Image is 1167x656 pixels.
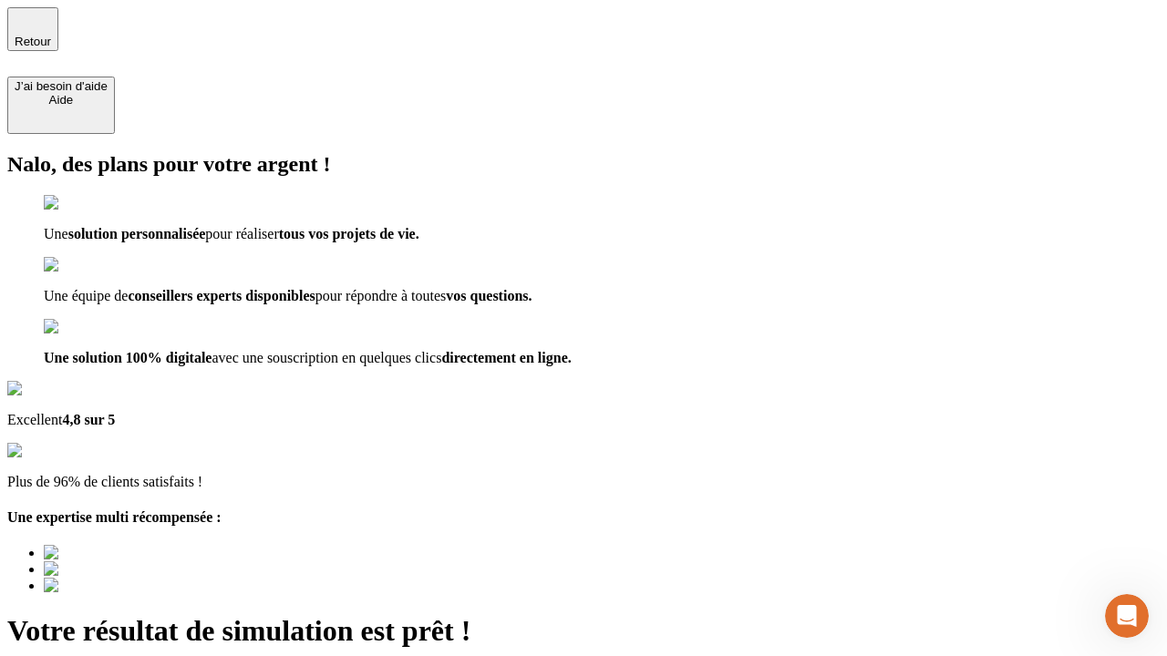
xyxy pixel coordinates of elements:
[44,578,212,594] img: Best savings advice award
[7,152,1160,177] h2: Nalo, des plans pour votre argent !
[7,443,98,459] img: reviews stars
[44,561,212,578] img: Best savings advice award
[44,545,212,561] img: Best savings advice award
[68,226,206,241] span: solution personnalisée
[7,614,1160,648] h1: Votre résultat de simulation est prêt !
[205,226,278,241] span: pour réaliser
[7,412,62,427] span: Excellent
[44,195,122,211] img: checkmark
[7,7,58,51] button: Retour
[44,226,68,241] span: Une
[15,79,108,93] div: J’ai besoin d'aide
[44,288,128,303] span: Une équipe de
[15,35,51,48] span: Retour
[128,288,315,303] span: conseillers experts disponibles
[44,257,122,273] img: checkmark
[7,381,113,397] img: Google Review
[446,288,532,303] span: vos questions.
[7,474,1160,490] p: Plus de 96% de clients satisfaits !
[279,226,419,241] span: tous vos projets de vie.
[44,319,122,335] img: checkmark
[1105,594,1149,638] iframe: Intercom live chat
[212,350,441,365] span: avec une souscription en quelques clics
[441,350,571,365] span: directement en ligne.
[315,288,447,303] span: pour répondre à toutes
[62,412,115,427] span: 4,8 sur 5
[44,350,212,365] span: Une solution 100% digitale
[7,509,1160,526] h4: Une expertise multi récompensée :
[15,93,108,107] div: Aide
[7,77,115,134] button: J’ai besoin d'aideAide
